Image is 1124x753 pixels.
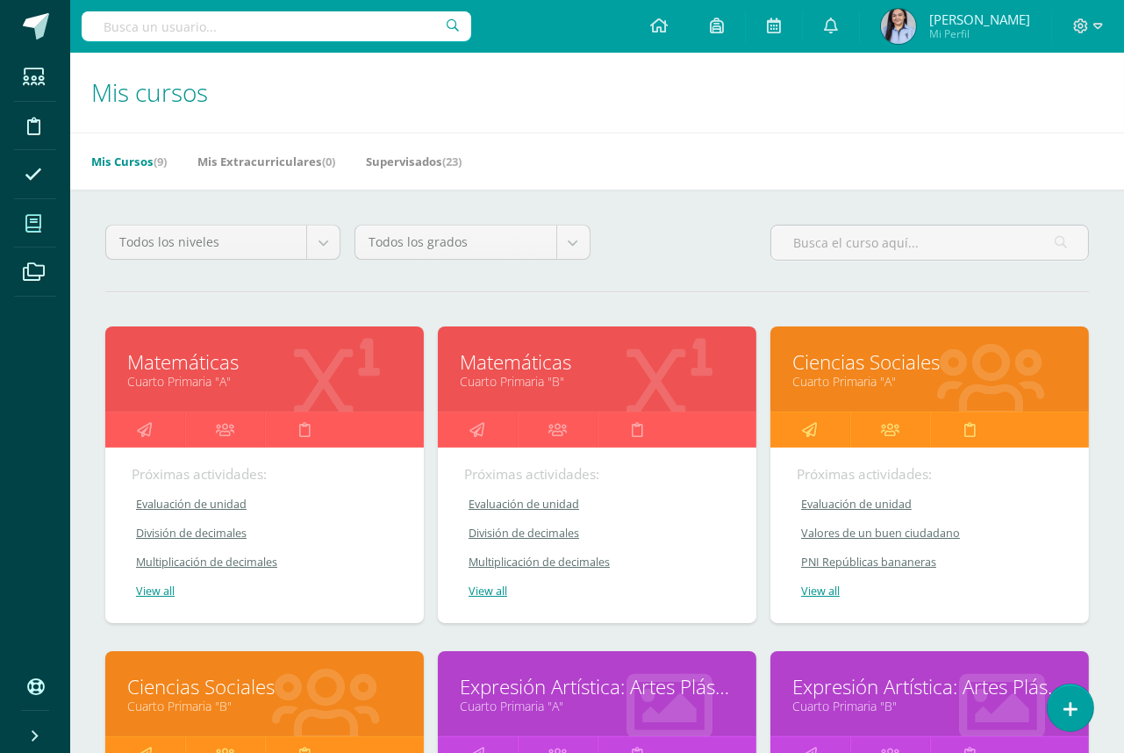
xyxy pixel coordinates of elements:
span: Todos los niveles [119,226,293,259]
a: View all [797,584,1064,599]
a: Valores de un buen ciudadano [797,526,1064,541]
a: Todos los grados [355,226,589,259]
a: Mis Cursos(9) [91,147,167,176]
a: Cuarto Primaria "B" [460,373,734,390]
a: Evaluación de unidad [797,497,1064,512]
input: Busca un usuario... [82,11,471,41]
a: Evaluación de unidad [132,497,399,512]
a: Multiplicación de decimales [464,555,732,570]
div: Próximas actividades: [132,465,397,484]
a: Cuarto Primaria "A" [127,373,402,390]
span: Mi Perfil [929,26,1030,41]
span: (0) [322,154,335,169]
a: Matemáticas [460,348,734,376]
a: Cuarto Primaria "B" [127,698,402,714]
div: Próximas actividades: [464,465,730,484]
a: División de decimales [132,526,399,541]
a: Cuarto Primaria "A" [792,373,1067,390]
a: View all [132,584,399,599]
div: Próximas actividades: [797,465,1063,484]
a: Mis Extracurriculares(0) [197,147,335,176]
a: Cuarto Primaria "A" [460,698,734,714]
span: (9) [154,154,167,169]
a: Ciencias Sociales [792,348,1067,376]
a: Evaluación de unidad [464,497,732,512]
a: Cuarto Primaria "B" [792,698,1067,714]
input: Busca el curso aquí... [771,226,1088,260]
a: PNI Repúblicas bananeras [797,555,1064,570]
a: Todos los niveles [106,226,340,259]
a: Expresión Artística: Artes Plásticas [460,673,734,700]
span: (23) [442,154,462,169]
a: División de decimales [464,526,732,541]
a: View all [464,584,732,599]
a: Supervisados(23) [366,147,462,176]
a: Ciencias Sociales [127,673,402,700]
a: Matemáticas [127,348,402,376]
a: Expresión Artística: Artes Plásticas [792,673,1067,700]
span: Todos los grados [369,226,542,259]
span: [PERSON_NAME] [929,11,1030,28]
img: cdc16fff3c5c8b399b450a5fe84502e6.png [881,9,916,44]
span: Mis cursos [91,75,208,109]
a: Multiplicación de decimales [132,555,399,570]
